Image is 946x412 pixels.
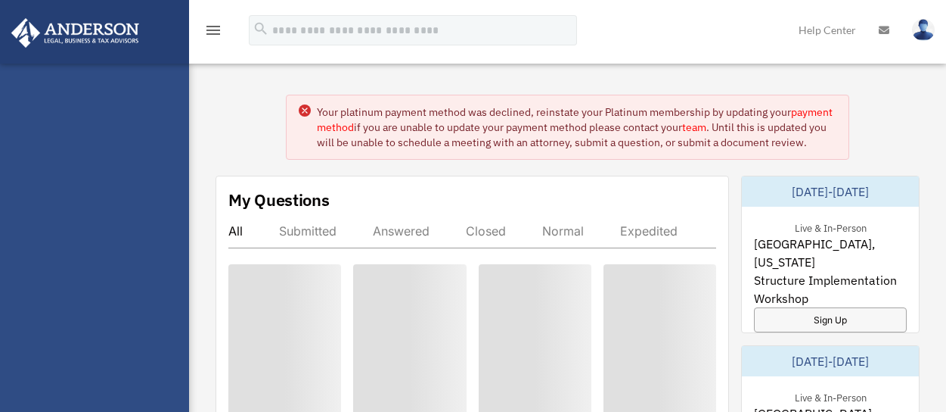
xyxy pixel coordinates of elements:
[317,105,833,134] a: payment method
[620,223,678,239] div: Expedited
[253,20,269,37] i: search
[204,21,222,39] i: menu
[317,105,836,150] div: Your platinum payment method was declined, reinstate your Platinum membership by updating your if...
[279,223,337,239] div: Submitted
[228,189,330,211] div: My Questions
[754,307,907,332] a: Sign Up
[7,18,144,48] img: Anderson Advisors Platinum Portal
[754,271,907,307] span: Structure Implementation Workshop
[204,27,222,39] a: menu
[466,223,506,239] div: Closed
[742,346,919,376] div: [DATE]-[DATE]
[742,176,919,207] div: [DATE]-[DATE]
[682,120,706,134] a: team
[754,235,907,271] span: [GEOGRAPHIC_DATA], [US_STATE]
[373,223,430,239] div: Answered
[783,389,879,404] div: Live & In-Person
[542,223,584,239] div: Normal
[783,219,879,235] div: Live & In-Person
[912,19,935,41] img: User Pic
[228,223,243,239] div: All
